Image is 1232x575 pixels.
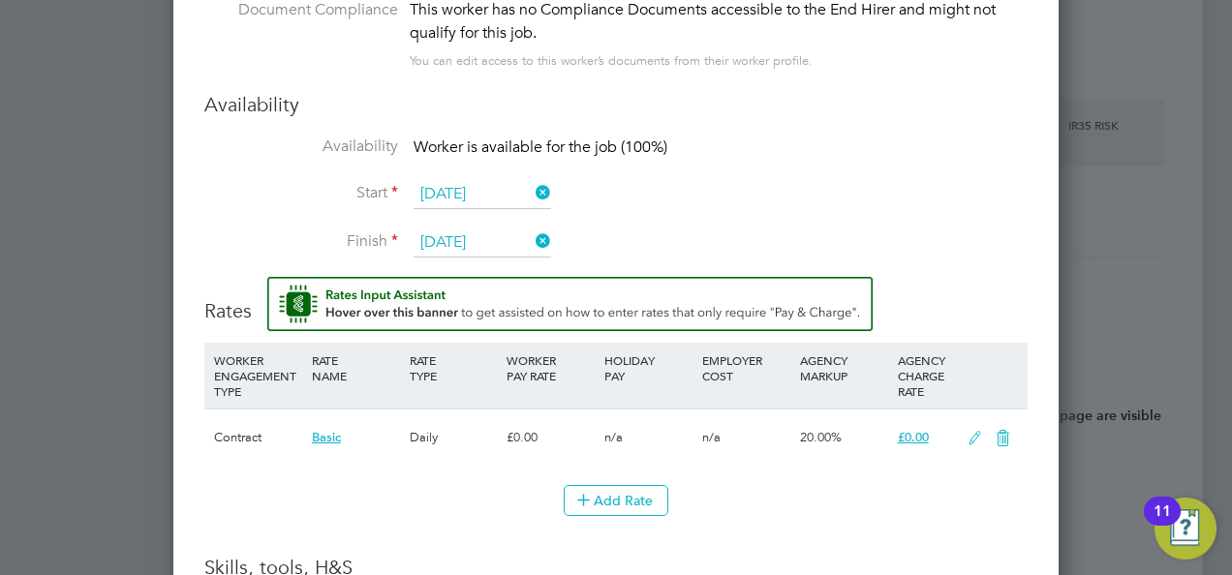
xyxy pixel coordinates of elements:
[204,231,398,252] label: Finish
[410,49,813,73] div: You can edit access to this worker’s documents from their worker profile.
[1154,511,1171,536] div: 11
[405,343,503,393] div: RATE TYPE
[312,429,341,445] span: Basic
[414,180,551,209] input: Select one
[502,409,600,466] div: £0.00
[204,183,398,203] label: Start
[267,277,873,331] button: Rate Assistant
[893,343,958,409] div: AGENCY CHARGE RATE
[405,409,503,466] div: Daily
[800,429,842,445] span: 20.00%
[604,429,623,445] span: n/a
[1155,498,1217,560] button: Open Resource Center, 11 new notifications
[204,277,1028,323] h3: Rates
[795,343,893,393] div: AGENCY MARKUP
[414,137,667,157] span: Worker is available for the job (100%)
[702,429,721,445] span: n/a
[204,136,398,157] label: Availability
[898,429,929,445] span: £0.00
[209,343,307,409] div: WORKER ENGAGEMENT TYPE
[600,343,697,393] div: HOLIDAY PAY
[564,485,668,516] button: Add Rate
[414,228,551,257] input: Select one
[307,343,405,393] div: RATE NAME
[204,92,1028,117] h3: Availability
[209,409,307,466] div: Contract
[502,343,600,393] div: WORKER PAY RATE
[697,343,795,393] div: EMPLOYER COST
